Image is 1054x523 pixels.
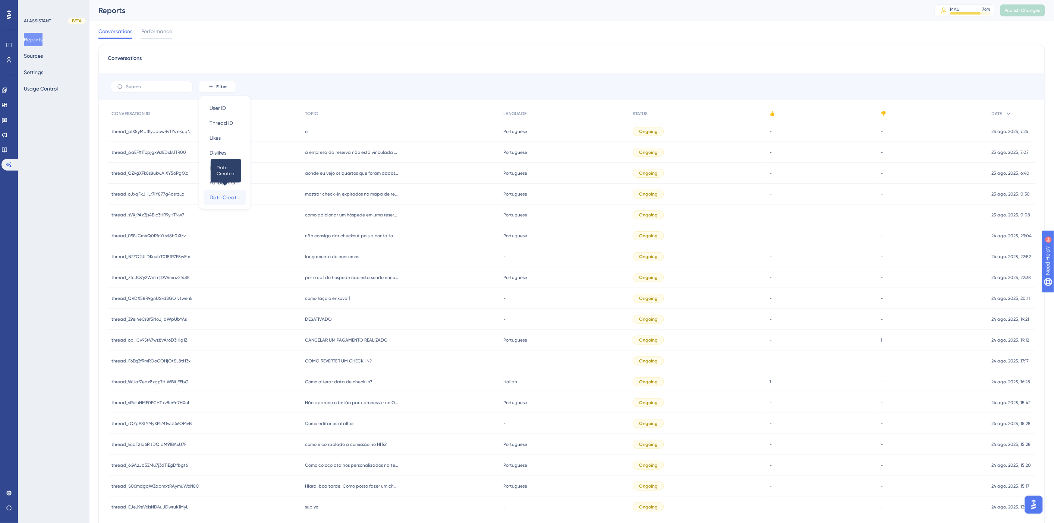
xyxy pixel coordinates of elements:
[881,462,883,468] span: -
[204,130,246,145] button: Likes
[111,379,188,385] span: thread_WUafZedx8xgp7dIWBlfjEEbG
[504,316,506,322] span: -
[881,379,883,385] span: -
[504,504,506,510] span: -
[210,104,226,112] span: User ID
[881,295,883,301] span: -
[992,379,1031,385] span: 24 ago. 2025, 16:28
[633,111,648,117] span: STATUS
[204,190,246,205] button: Date CreatedDate Created
[992,111,1002,117] span: DATE
[210,118,233,127] span: Thread ID
[770,149,772,155] span: -
[881,233,883,239] span: -
[305,111,318,117] span: TOPIC
[504,233,528,239] span: Portuguese
[305,379,372,385] span: Como alterar data de check in?
[111,400,189,406] span: thread_vReIuNMF0FCHTav8mYc7HXnI
[24,82,58,95] button: Usage Control
[639,233,658,239] span: Ongoing
[111,212,184,218] span: thread_sVXj9Ax3js4BIc3HR9yHTNw7
[217,165,235,177] span: Date Created
[770,379,771,385] span: 1
[204,101,246,115] button: User ID
[210,148,226,157] span: Dislikes
[639,149,658,155] span: Ongoing
[881,421,883,427] span: -
[992,275,1031,280] span: 24 ago. 2025, 22:38
[24,18,51,24] div: AI ASSISTANT
[639,483,658,489] span: Ongoing
[992,149,1029,155] span: 25 ago. 2025, 7:07
[504,483,528,489] span: Portuguese
[305,295,350,301] span: como faço o enxoval]
[639,254,658,260] span: Ongoing
[770,316,772,322] span: -
[504,400,528,406] span: Portuguese
[18,2,47,11] span: Need Help?
[504,441,528,447] span: Portuguese
[504,170,528,176] span: Portuguese
[992,212,1031,218] span: 25 ago. 2025, 0:08
[639,170,658,176] span: Ongoing
[504,111,527,117] span: LANGUAGE
[305,441,387,447] span: como é controlado a comissão no HITs?
[305,504,318,510] span: sup yo
[881,275,883,280] span: -
[881,400,883,406] span: -
[504,149,528,155] span: Portuguese
[639,441,658,447] span: Ongoing
[950,6,960,12] div: MAU
[111,111,150,117] span: CONVERSATION ID
[98,27,132,36] span: Conversations
[639,316,658,322] span: Ongoing
[305,212,398,218] span: como adicionar um hóspede em uma reserva individual
[305,421,354,427] span: Como editar os atalhos
[770,400,772,406] span: -
[111,462,188,468] span: thread_6GA2Jb5ZMu7j3dTiEgDfbgt6
[305,462,398,468] span: Como coloco atalhos personalizados na tela inicial?
[770,504,772,510] span: -
[770,337,772,343] span: -
[770,358,772,364] span: -
[992,129,1029,134] span: 25 ago. 2025, 7:24
[639,191,658,197] span: Ongoing
[770,295,772,301] span: -
[770,275,772,280] span: -
[639,358,658,364] span: Ongoing
[639,421,658,427] span: Ongoing
[305,170,398,176] span: aonde eu vejo os quartos que foram dados checkout?
[504,379,517,385] span: Italian
[305,358,372,364] span: COMO REVERTER UM CHECK-IN?
[111,483,199,489] span: thread_S06mdgqWZapmxtRAymuWoN8O
[204,175,246,190] button: Fallback Generated
[881,337,882,343] span: 1
[639,462,658,468] span: Ongoing
[881,358,883,364] span: -
[111,275,190,280] span: thread_ZfcJQ7y2Wmh1jDVVmaz2f4SK
[504,337,528,343] span: Portuguese
[770,441,772,447] span: -
[881,170,883,176] span: -
[305,483,398,489] span: HIara, boa tarde. Como posso fazer um check in de grrupo?
[305,191,398,197] span: mostrar check-in expirados no mapa de resserva
[881,191,883,197] span: -
[639,212,658,218] span: Ongoing
[639,275,658,280] span: Ongoing
[992,358,1029,364] span: 24 ago. 2025, 17:17
[1005,7,1041,13] span: Publish Changes
[1023,494,1045,516] iframe: UserGuiding AI Assistant Launcher
[992,504,1031,510] span: 24 ago. 2025, 13:45
[504,191,528,197] span: Portuguese
[639,337,658,343] span: Ongoing
[639,379,658,385] span: Ongoing
[111,421,192,427] span: thread_rQZpP8tYMyXRsMTwUl46OMvB
[210,133,221,142] span: Likes
[210,193,240,202] span: Date Created
[639,129,658,134] span: Ongoing
[881,129,883,134] span: -
[24,49,43,63] button: Sources
[504,254,506,260] span: -
[111,233,186,239] span: thread_09FJCmVQ0RfnYtsri8h0Xlzv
